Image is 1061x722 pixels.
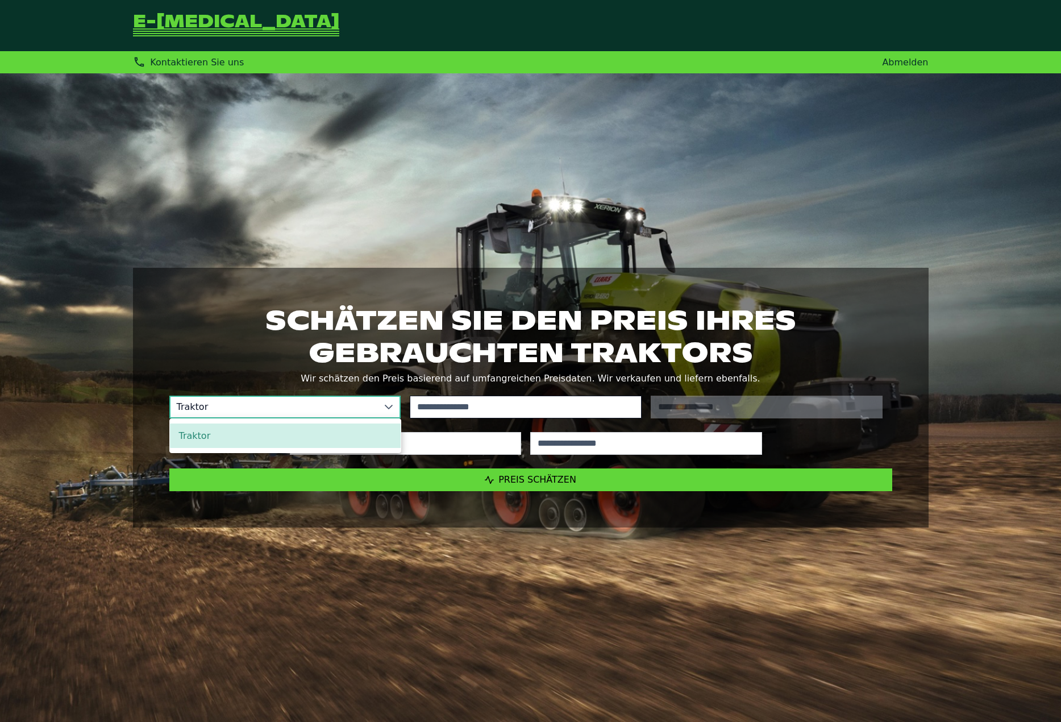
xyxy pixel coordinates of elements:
[882,57,928,68] a: Abmelden
[133,14,339,38] a: Zurück zur Startseite
[170,396,378,418] span: Traktor
[170,424,401,448] li: Traktor
[169,468,892,491] button: Preis schätzen
[498,474,576,485] span: Preis schätzen
[169,304,892,368] h1: Schätzen Sie den Preis Ihres gebrauchten Traktors
[169,371,892,387] p: Wir schätzen den Preis basierend auf umfangreichen Preisdaten. Wir verkaufen und liefern ebenfalls.
[133,56,244,69] div: Kontaktieren Sie uns
[150,57,244,68] span: Kontaktieren Sie uns
[179,430,211,441] span: Traktor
